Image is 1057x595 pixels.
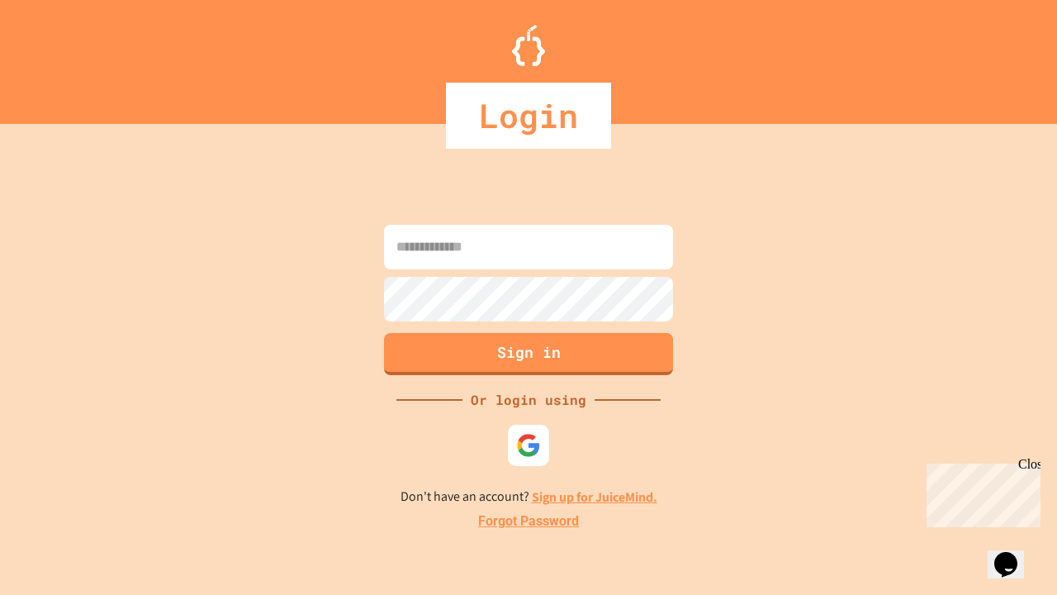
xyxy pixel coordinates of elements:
button: Sign in [384,333,673,375]
iframe: chat widget [920,457,1040,527]
a: Forgot Password [478,512,579,531]
img: Logo.svg [512,25,545,66]
div: Or login using [462,390,595,410]
a: Sign up for JuiceMind. [532,488,657,506]
div: Login [446,83,611,149]
p: Don't have an account? [401,487,657,507]
div: Chat with us now!Close [7,7,114,105]
iframe: chat widget [988,529,1040,578]
img: google-icon.svg [516,433,541,458]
